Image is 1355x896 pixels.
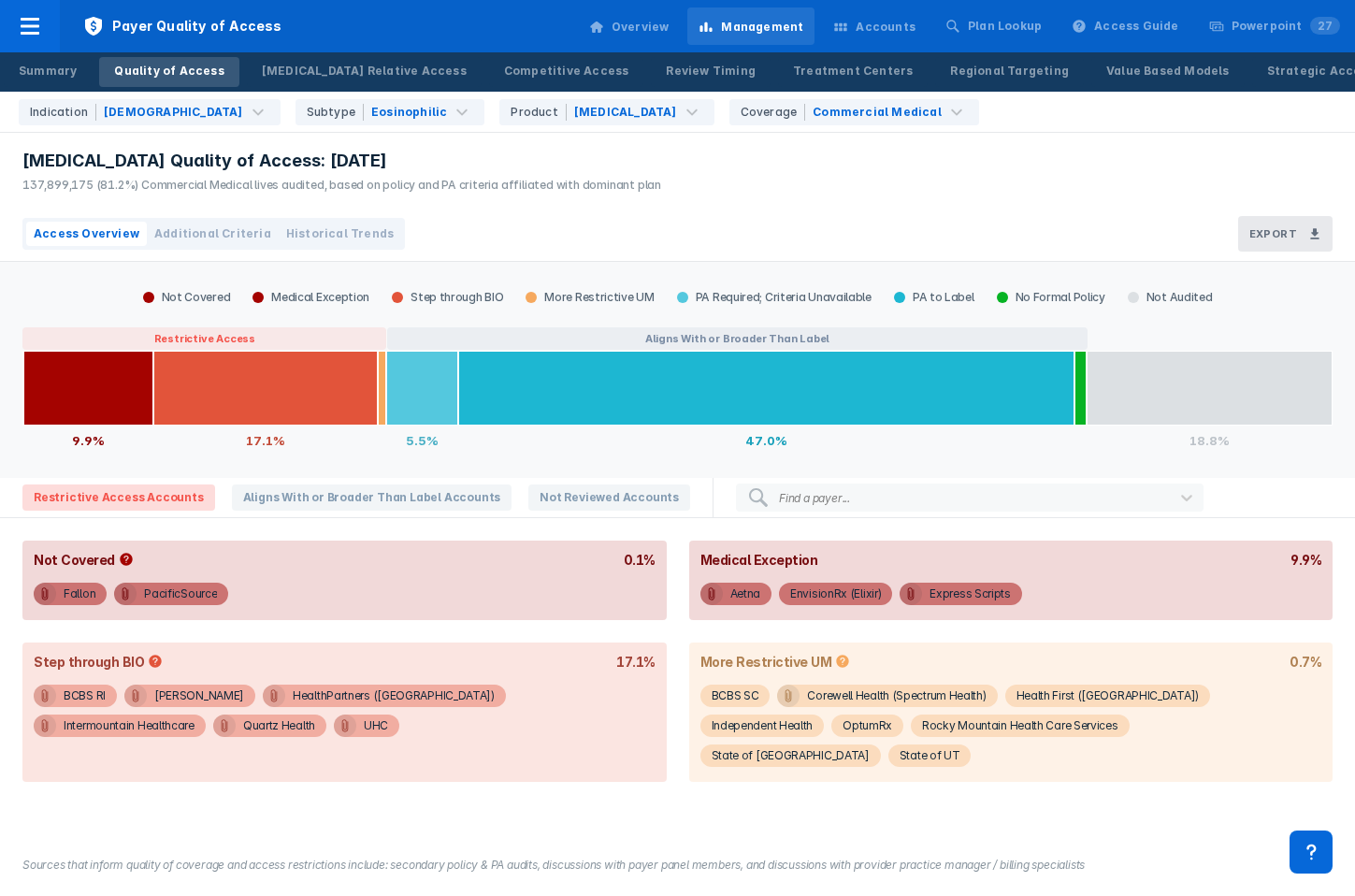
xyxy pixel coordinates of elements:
div: PA to Label [883,290,986,305]
div: Product [511,104,566,121]
div: Medical Exception [241,290,381,305]
div: Management [721,19,803,36]
div: 17.1% [153,426,378,455]
span: Historical Trends [286,225,394,242]
a: Review Timing [651,57,771,87]
span: 27 [1310,17,1340,35]
div: 137,899,175 (81.2%) Commercial Medical lives audited, based on policy and PA criteria affiliated ... [22,177,661,194]
div: Subtype [307,104,364,121]
div: Summary [19,63,77,79]
div: Indication [30,104,96,121]
div: 47.0% [458,426,1074,455]
a: Management [687,7,814,45]
h3: Export [1249,227,1297,240]
div: Intermountain Healthcare [64,715,195,737]
a: Quality of Access [99,57,238,87]
span: Additional Criteria [154,225,271,242]
div: [MEDICAL_DATA] [574,104,677,121]
div: Access Guide [1094,18,1178,35]
div: State of [GEOGRAPHIC_DATA] [712,744,870,767]
a: Regional Targeting [935,57,1084,87]
div: Independent Health [712,715,814,737]
div: Corewell Health (Spectrum Health) [807,685,986,707]
div: [DEMOGRAPHIC_DATA] [104,104,243,121]
div: EnvisionRx (Elixir) [790,583,881,605]
div: Overview [612,19,670,36]
div: Fallon [64,583,95,605]
div: Accounts [856,19,915,36]
a: Summary [4,57,92,87]
div: Competitive Access [504,63,629,79]
div: Health First ([GEOGRAPHIC_DATA]) [1016,685,1199,707]
div: Regional Targeting [950,63,1069,79]
a: Value Based Models [1091,57,1245,87]
div: Aetna [730,583,761,605]
div: Value Based Models [1106,63,1230,79]
span: Restrictive Access Accounts [22,484,215,511]
div: PA Required; Criteria Unavailable [666,290,883,305]
div: Eosinophilic [371,104,447,121]
button: Aligns With or Broader Than Label [387,327,1087,350]
div: Quartz Health [243,715,315,737]
div: BCBS RI [64,685,106,707]
div: Coverage [741,104,806,121]
div: State of UT [900,744,960,767]
div: Plan Lookup [968,18,1042,35]
div: Not Covered [132,290,242,305]
div: Quality of Access [114,63,223,79]
div: Powerpoint [1232,18,1340,35]
figcaption: Sources that inform quality of coverage and access restrictions include: secondary policy & PA au... [22,857,1333,874]
div: Not Covered [34,552,137,568]
a: Competitive Access [489,57,644,87]
div: Treatment Centers [793,63,913,79]
div: Step through BIO [381,290,514,305]
div: Not Audited [1117,290,1224,305]
div: Commercial Medical [813,104,942,121]
span: Access Overview [34,225,139,242]
div: 0.1% [624,552,656,568]
div: UHC [364,715,388,737]
div: Step through BIO [34,654,166,670]
div: PacificSource [144,583,217,605]
span: Not Reviewed Accounts [528,484,690,511]
div: Rocky Mountain Health Care Services [922,715,1118,737]
div: More Restrictive UM [700,654,855,670]
div: Express Scripts [930,583,1011,605]
button: Historical Trends [279,222,401,246]
div: Find a payer... [779,491,850,505]
div: 9.9% [1290,552,1321,568]
div: HealthPartners ([GEOGRAPHIC_DATA]) [293,685,495,707]
div: 18.8% [1087,426,1333,455]
div: Review Timing [666,63,756,79]
div: More Restrictive UM [514,290,665,305]
div: OptumRx [843,715,892,737]
a: Treatment Centers [778,57,928,87]
div: [MEDICAL_DATA] Relative Access [262,63,467,79]
button: Additional Criteria [147,222,279,246]
div: Medical Exception [700,552,818,568]
button: Export [1238,216,1333,252]
div: [PERSON_NAME] [154,685,244,707]
div: BCBS SC [712,685,759,707]
div: 17.1% [616,654,656,670]
div: Contact Support [1290,831,1333,874]
span: [MEDICAL_DATA] Quality of Access: [DATE] [22,150,387,172]
a: Accounts [822,7,927,45]
a: [MEDICAL_DATA] Relative Access [247,57,482,87]
div: 5.5% [386,426,458,455]
button: Restrictive Access [22,327,386,350]
button: Access Overview [26,222,147,246]
span: Aligns With or Broader Than Label Accounts [232,484,512,511]
div: 0.7% [1290,654,1321,670]
a: Overview [578,7,681,45]
div: No Formal Policy [986,290,1117,305]
div: 9.9% [23,426,153,455]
